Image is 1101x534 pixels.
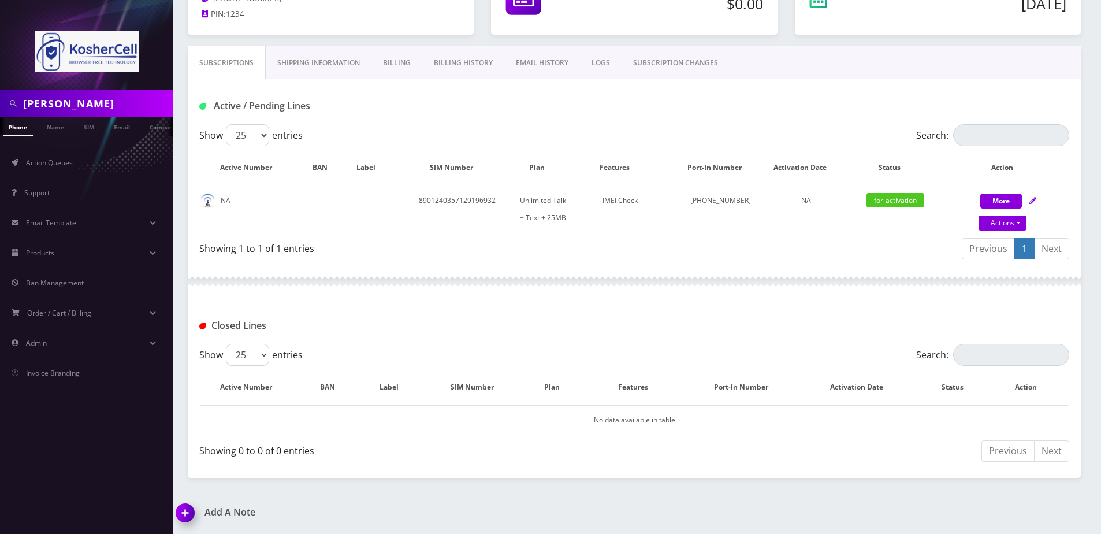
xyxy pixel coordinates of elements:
[23,92,170,114] input: Search in Company
[529,370,586,404] th: Plan: activate to sort column ascending
[363,370,427,404] th: Label: activate to sort column ascending
[188,46,266,80] a: Subscriptions
[199,237,626,255] div: Showing 1 to 1 of 1 entries
[1014,238,1035,259] a: 1
[41,117,70,135] a: Name
[844,151,947,184] th: Status: activate to sort column ascending
[923,370,994,404] th: Status: activate to sort column ascending
[691,370,802,404] th: Port-In Number: activate to sort column ascending
[769,151,843,184] th: Activation Date: activate to sort column ascending
[26,158,73,168] span: Action Queues
[953,124,1069,146] input: Search:
[226,124,269,146] select: Showentries
[176,507,626,518] a: Add A Note
[26,368,80,378] span: Invoice Branding
[200,186,303,232] td: NA
[202,9,226,20] a: PIN:
[518,186,568,232] td: Unlimited Talk + Text + 25MB
[226,344,269,366] select: Showentries
[226,9,244,19] span: 1234
[1034,440,1069,462] a: Next
[199,439,626,458] div: Showing 0 to 0 of 0 entries
[35,31,139,72] img: KosherCell
[981,440,1035,462] a: Previous
[144,117,183,135] a: Company
[995,370,1068,404] th: Action : activate to sort column ascending
[304,151,347,184] th: BAN: activate to sort column ascending
[348,151,396,184] th: Label: activate to sort column ascending
[428,370,528,404] th: SIM Number: activate to sort column ascending
[26,218,76,228] span: Email Template
[199,320,478,331] h1: Closed Lines
[1034,238,1069,259] a: Next
[78,117,100,135] a: SIM
[199,344,303,366] label: Show entries
[953,344,1069,366] input: Search:
[24,188,50,198] span: Support
[200,151,303,184] th: Active Number: activate to sort column ascending
[199,323,206,329] img: Closed Lines
[266,46,371,80] a: Shipping Information
[397,186,517,232] td: 8901240357129196932
[422,46,504,80] a: Billing History
[673,151,768,184] th: Port-In Number: activate to sort column ascending
[397,151,517,184] th: SIM Number: activate to sort column ascending
[200,405,1068,435] td: No data available in table
[801,195,811,205] span: NA
[26,338,47,348] span: Admin
[200,194,215,208] img: default.png
[916,124,1069,146] label: Search:
[569,151,672,184] th: Features: activate to sort column ascending
[916,344,1069,366] label: Search:
[304,370,362,404] th: BAN: activate to sort column ascending
[371,46,422,80] a: Billing
[26,248,54,258] span: Products
[199,103,206,110] img: Active / Pending Lines
[587,370,690,404] th: Features: activate to sort column ascending
[580,46,622,80] a: LOGS
[979,216,1026,231] a: Actions
[569,192,672,209] div: IMEI Check
[27,308,91,318] span: Order / Cart / Billing
[866,193,924,207] span: for-activation
[962,238,1015,259] a: Previous
[3,117,33,136] a: Phone
[26,278,84,288] span: Ban Management
[199,124,303,146] label: Show entries
[200,370,303,404] th: Active Number: activate to sort column descending
[518,151,568,184] th: Plan: activate to sort column ascending
[980,194,1022,209] button: More
[108,117,136,135] a: Email
[504,46,580,80] a: EMAIL HISTORY
[622,46,730,80] a: SUBSCRIPTION CHANGES
[673,186,768,232] td: [PHONE_NUMBER]
[803,370,921,404] th: Activation Date: activate to sort column ascending
[199,101,478,112] h1: Active / Pending Lines
[948,151,1068,184] th: Action: activate to sort column ascending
